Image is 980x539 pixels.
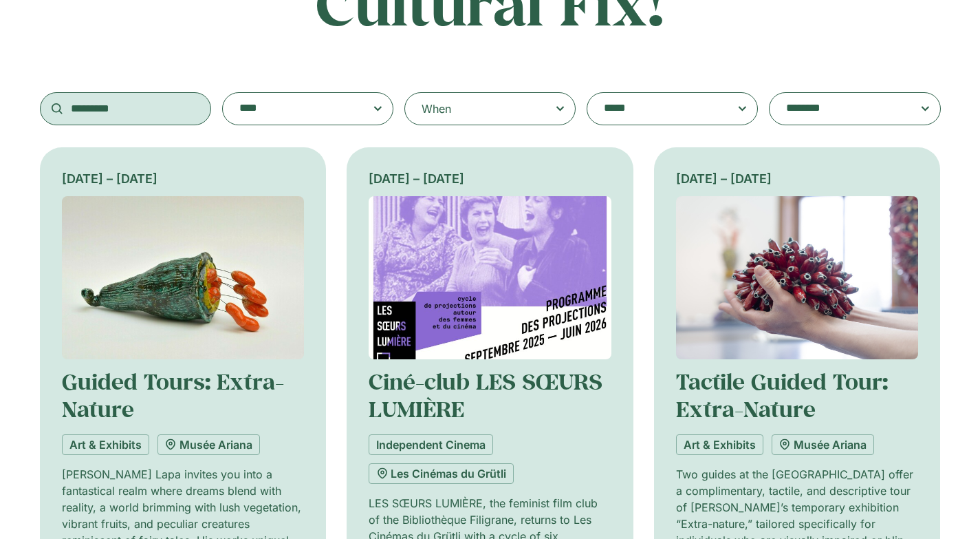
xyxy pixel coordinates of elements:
a: Independent Cinema [369,434,493,455]
a: Les Cinémas du Grütli [369,463,514,484]
a: Musée Ariana [772,434,874,455]
img: Coolturalia - Extra-nature [676,196,919,359]
a: Tactile Guided Tour: Extra-Nature [676,367,888,423]
div: [DATE] – [DATE] [62,169,305,188]
a: Art & Exhibits [676,434,763,455]
div: When [422,101,451,117]
textarea: Search [604,99,714,118]
textarea: Search [786,99,896,118]
div: [DATE] – [DATE] [369,169,611,188]
a: Guided Tours: Extra-Nature [62,367,284,423]
div: [DATE] – [DATE] [676,169,919,188]
textarea: Search [239,99,349,118]
a: Musée Ariana [157,434,260,455]
a: Ciné-club LES SŒURS LUMIÈRE [369,367,602,423]
a: Art & Exhibits [62,434,149,455]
